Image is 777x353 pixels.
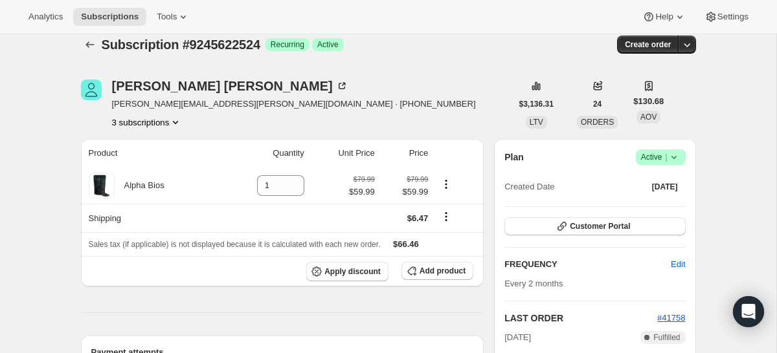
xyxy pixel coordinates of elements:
[220,139,308,167] th: Quantity
[593,99,602,109] span: 24
[354,175,375,183] small: $79.99
[671,258,685,271] span: Edit
[653,332,680,343] span: Fulfilled
[112,98,476,111] span: [PERSON_NAME][EMAIL_ADDRESS][PERSON_NAME][DOMAIN_NAME] · [PHONE_NUMBER]
[504,151,524,164] h2: Plan
[81,204,221,232] th: Shipping
[655,12,673,22] span: Help
[89,240,381,249] span: Sales tax (if applicable) is not displayed because it is calculated with each new order.
[81,36,99,54] button: Subscriptions
[644,178,686,196] button: [DATE]
[420,266,466,276] span: Add product
[407,175,428,183] small: $79.99
[115,179,164,192] div: Alpha Bios
[504,312,657,325] h2: LAST ORDER
[652,182,678,192] span: [DATE]
[317,39,339,50] span: Active
[641,151,681,164] span: Active
[530,118,543,127] span: LTV
[570,221,630,231] span: Customer Portal
[504,180,554,193] span: Created Date
[519,99,554,109] span: $3,136.31
[635,8,693,26] button: Help
[383,186,429,198] span: $59.99
[81,139,221,167] th: Product
[157,12,177,22] span: Tools
[81,80,102,100] span: amy schuett
[393,239,419,249] span: $66.46
[379,139,433,167] th: Price
[504,279,563,288] span: Every 2 months
[306,262,388,281] button: Apply discount
[512,95,561,113] button: $3,136.31
[401,262,473,280] button: Add product
[504,331,531,344] span: [DATE]
[112,80,348,92] div: [PERSON_NAME] [PERSON_NAME]
[585,95,609,113] button: 24
[21,8,71,26] button: Analytics
[617,36,679,54] button: Create order
[663,254,693,275] button: Edit
[504,258,671,271] h2: FREQUENCY
[581,118,614,127] span: ORDERS
[633,95,664,108] span: $130.68
[73,8,146,26] button: Subscriptions
[625,39,671,50] span: Create order
[733,296,764,327] div: Open Intercom Messenger
[407,213,429,223] span: $6.47
[665,152,667,162] span: |
[640,112,657,122] span: AOV
[149,8,197,26] button: Tools
[112,116,183,129] button: Product actions
[349,186,375,198] span: $59.99
[697,8,756,26] button: Settings
[308,139,379,167] th: Unit Price
[436,177,456,191] button: Product actions
[657,312,685,325] button: #41758
[324,266,381,277] span: Apply discount
[102,37,260,52] span: Subscription #9245622524
[657,313,685,323] a: #41758
[28,12,63,22] span: Analytics
[504,217,685,235] button: Customer Portal
[717,12,749,22] span: Settings
[271,39,304,50] span: Recurring
[81,12,139,22] span: Subscriptions
[436,209,456,224] button: Shipping actions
